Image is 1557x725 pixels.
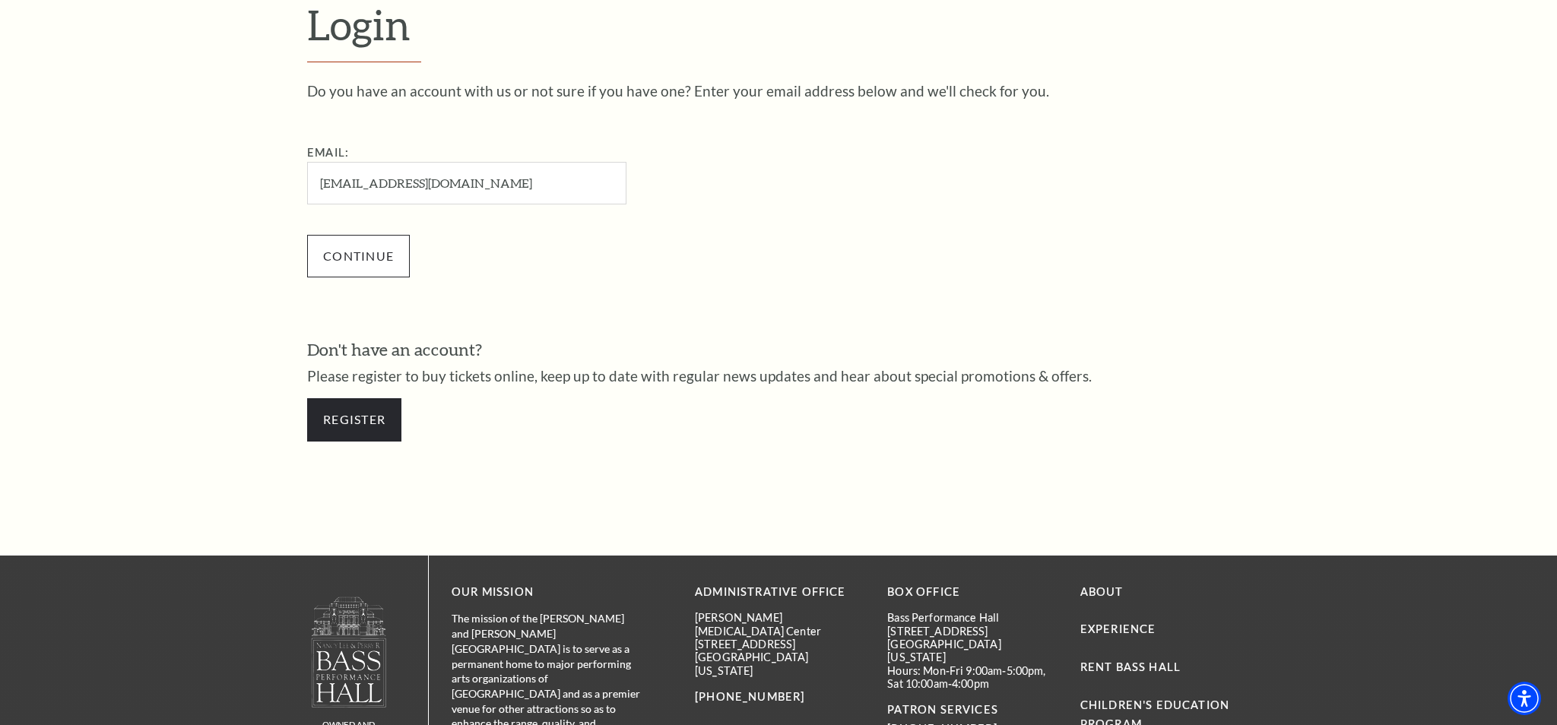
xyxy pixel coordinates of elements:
p: [STREET_ADDRESS] [887,625,1057,638]
p: BOX OFFICE [887,583,1057,602]
p: [PHONE_NUMBER] [695,688,864,707]
a: Experience [1080,622,1156,635]
a: About [1080,585,1124,598]
p: [GEOGRAPHIC_DATA][US_STATE] [695,651,864,677]
p: OUR MISSION [452,583,642,602]
p: Please register to buy tickets online, keep up to date with regular news updates and hear about s... [307,369,1250,383]
a: Register [307,398,401,441]
p: Hours: Mon-Fri 9:00am-5:00pm, Sat 10:00am-4:00pm [887,664,1057,691]
p: [GEOGRAPHIC_DATA][US_STATE] [887,638,1057,664]
a: Rent Bass Hall [1080,660,1181,673]
p: [PERSON_NAME][MEDICAL_DATA] Center [695,611,864,638]
p: [STREET_ADDRESS] [695,638,864,651]
input: Required [307,162,626,204]
h3: Don't have an account? [307,338,1250,362]
img: owned and operated by Performing Arts Fort Worth, A NOT-FOR-PROFIT 501(C)3 ORGANIZATION [310,596,388,708]
p: Bass Performance Hall [887,611,1057,624]
p: Administrative Office [695,583,864,602]
label: Email: [307,146,349,159]
p: Do you have an account with us or not sure if you have one? Enter your email address below and we... [307,84,1250,98]
div: Accessibility Menu [1508,682,1541,715]
input: Submit button [307,235,410,277]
